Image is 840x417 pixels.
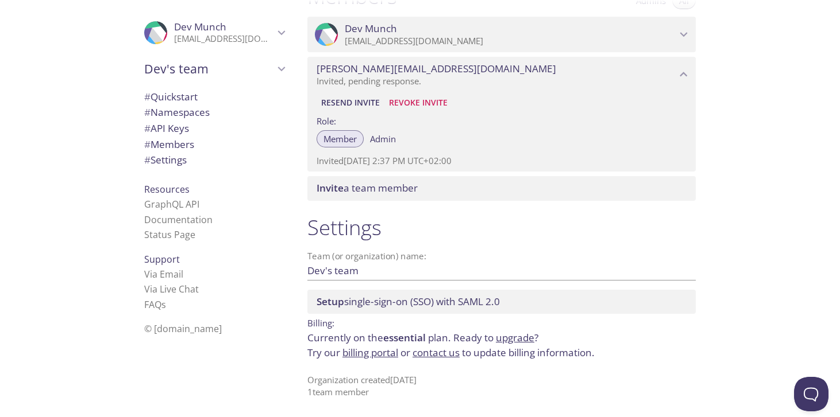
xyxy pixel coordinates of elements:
[307,314,696,330] p: Billing:
[317,93,384,112] button: Resend Invite
[317,63,556,75] span: [PERSON_NAME][EMAIL_ADDRESS][DOMAIN_NAME]
[307,176,696,200] div: Invite a team member
[144,122,189,135] span: API Keys
[307,346,595,359] span: Try our or to update billing information.
[135,89,294,105] div: Quickstart
[307,374,696,399] p: Organization created [DATE] 1 team member
[144,268,183,280] a: Via Email
[307,290,696,314] div: Setup SSO
[317,295,344,308] span: Setup
[317,130,364,147] button: Member
[144,90,198,103] span: Quickstart
[307,17,696,52] div: Dev Munch
[307,215,696,240] h1: Settings
[317,295,500,308] span: single-sign-on (SSO) with SAML 2.0
[317,181,344,194] span: Invite
[135,152,294,168] div: Team Settings
[307,57,696,92] div: fulop.bodroghelyi@munch.hu
[317,155,687,167] p: Invited [DATE] 2:37 PM UTC+02:00
[135,54,294,84] div: Dev's team
[317,112,687,128] label: Role:
[363,130,403,147] button: Admin
[144,138,151,151] span: #
[144,106,210,119] span: Namespaces
[317,181,418,194] span: a team member
[144,298,166,311] a: FAQ
[321,96,380,110] span: Resend Invite
[144,90,151,103] span: #
[135,104,294,120] div: Namespaces
[496,331,534,344] a: upgrade
[174,20,226,33] span: Dev Munch
[317,76,676,87] p: Invited, pending response.
[144,106,151,119] span: #
[144,138,194,151] span: Members
[307,330,696,360] p: Currently on the plan.
[144,322,222,335] span: © [DOMAIN_NAME]
[794,377,829,411] iframe: Help Scout Beacon - Open
[144,198,199,211] a: GraphQL API
[144,213,213,226] a: Documentation
[342,346,398,359] a: billing portal
[135,14,294,52] div: Dev Munch
[144,122,151,135] span: #
[144,153,187,166] span: Settings
[453,331,538,344] span: Ready to ?
[161,298,166,311] span: s
[144,61,274,77] span: Dev's team
[345,36,676,47] p: [EMAIL_ADDRESS][DOMAIN_NAME]
[413,346,460,359] a: contact us
[144,153,151,166] span: #
[174,33,274,45] p: [EMAIL_ADDRESS][DOMAIN_NAME]
[144,253,180,266] span: Support
[384,93,452,112] button: Revoke Invite
[389,96,448,110] span: Revoke Invite
[135,120,294,137] div: API Keys
[345,22,397,35] span: Dev Munch
[144,228,195,241] a: Status Page
[307,252,427,260] label: Team (or organization) name:
[383,331,426,344] span: essential
[144,283,199,295] a: Via Live Chat
[135,137,294,153] div: Members
[144,183,190,196] span: Resources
